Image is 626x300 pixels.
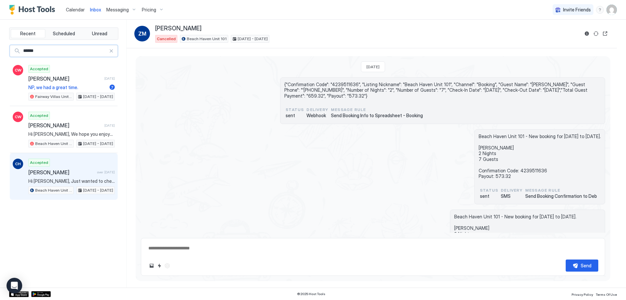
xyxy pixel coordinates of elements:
a: Terms Of Use [596,291,617,297]
span: [DATE] [104,76,115,81]
div: menu [596,6,604,14]
span: [PERSON_NAME] [28,75,102,82]
span: Hi [PERSON_NAME], Just wanted to check in and make sure you have everything you need? I hope you ... [28,178,115,184]
button: Recent [11,29,45,38]
span: Cancelled [157,36,176,42]
span: ZM [138,30,146,38]
button: Send [566,260,598,272]
span: Beach Haven Unit 101 - New booking for [DATE] to [DATE]. [PERSON_NAME] 2 Nights 7 Guests Confirma... [479,134,601,179]
span: [PERSON_NAME] [28,169,95,176]
span: Beach Haven Unit 101 - New booking for [DATE] to [DATE]. [PERSON_NAME] 2 Nights 7 Guests Confirma... [454,214,601,260]
a: App Store [9,291,29,297]
span: [DATE] [366,64,380,69]
a: Privacy Policy [572,291,593,297]
span: CW [15,67,22,73]
span: © 2025 Host Tools [297,292,325,296]
span: SMS [501,193,523,199]
button: Upload image [148,262,156,270]
div: tab-group [9,27,118,40]
span: Delivery [306,107,328,113]
span: Inbox [90,7,101,12]
span: [DATE] - [DATE] [83,187,113,193]
button: Quick reply [156,262,163,270]
button: Reservation information [583,30,591,38]
span: Accepted [30,160,48,166]
span: {"Confirmation Code": "4239511636", "Listing Nickname": "Beach Haven Unit 101", "Channel": "Booki... [284,82,601,99]
span: Recent [20,31,36,37]
span: Accepted [30,66,48,72]
div: Send [581,262,591,269]
span: Privacy Policy [572,292,593,296]
button: Unread [82,29,117,38]
button: Sync reservation [592,30,600,38]
span: [PERSON_NAME] [155,25,201,32]
span: Send Booking Info to Spreadsheet - Booking [331,113,423,118]
span: sent [480,193,498,199]
span: Hi [PERSON_NAME], We hope you enjoyed your stay. I just left you a 5 star review and was hoping y... [28,131,115,137]
span: Beach Haven Unit 101 [35,141,72,147]
span: [DATE] - [DATE] [83,94,113,100]
span: Fairway Villas Unit 210 [35,94,72,100]
span: CH [15,161,21,167]
span: Beach Haven Unit 101 [35,187,72,193]
span: [DATE] - [DATE] [83,141,113,147]
span: [DATE] [104,123,115,128]
div: User profile [606,5,617,15]
span: Calendar [66,7,85,12]
span: Message Rule [331,107,423,113]
a: Calendar [66,6,85,13]
button: Open reservation [601,30,609,38]
span: over [DATE] [97,170,115,174]
span: Messaging [106,7,129,13]
a: Inbox [90,6,101,13]
span: Message Rule [525,187,597,193]
span: status [480,187,498,193]
button: Scheduled [47,29,81,38]
span: Scheduled [53,31,75,37]
span: Delivery [501,187,523,193]
span: CW [15,114,22,120]
span: Pricing [142,7,156,13]
span: Accepted [30,113,48,118]
span: [PERSON_NAME] [28,122,102,129]
span: sent [286,113,304,118]
a: Host Tools Logo [9,5,58,15]
span: Invite Friends [563,7,591,13]
span: Webhook [306,113,328,118]
span: Send Booking Confirmation to Deb [525,193,597,199]
span: status [286,107,304,113]
span: [DATE] - [DATE] [238,36,268,42]
span: NP, we had a great time. [28,85,107,90]
span: 7 [111,85,113,90]
span: Unread [92,31,107,37]
span: Terms Of Use [596,292,617,296]
a: Google Play Store [31,291,51,297]
div: Open Intercom Messenger [7,278,22,293]
span: Beach Haven Unit 101 [187,36,227,42]
input: Input Field [21,45,109,56]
